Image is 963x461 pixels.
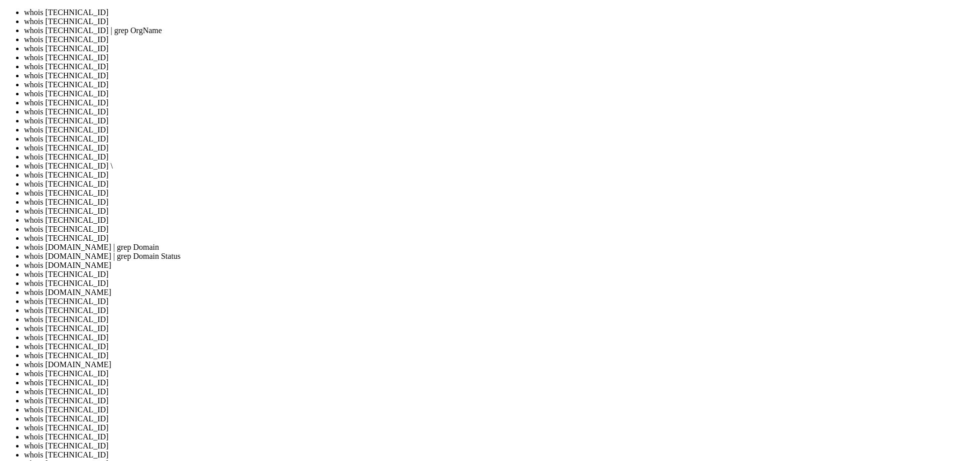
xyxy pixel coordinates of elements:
x-row: mnt-by: ro-romargsrl-1-mnt [4,285,833,294]
li: whois [TECHNICAL_ID] [24,134,959,143]
li: whois [DOMAIN_NAME] | grep Domain Status [24,252,959,261]
x-row: source: RIPE [4,311,833,320]
li: whois [TECHNICAL_ID] [24,8,959,17]
x-row: % This query was served by the RIPE Database Query Service version 1.118.1 ([GEOGRAPHIC_DATA]) [4,328,833,337]
li: whois [TECHNICAL_ID] [24,80,959,89]
x-row: last-modified: [DATE]T17:27:35Z [4,226,833,234]
x-row: source: RIPE # Filtered [4,132,833,140]
li: whois [TECHNICAL_ID] [24,378,959,387]
x-row: last-modified: [DATE]T13:26:54Z [4,123,833,132]
x-row: root@vps130383:~# whois [TECHNICAL_ID]^C [4,354,833,362]
li: whois [TECHNICAL_ID] [24,405,959,414]
li: whois [TECHNICAL_ID] [24,35,959,44]
x-row: phone: [PHONE_NUMBER] [4,47,833,55]
x-row: phone: [PHONE_NUMBER] [4,192,833,200]
x-row: address: [GEOGRAPHIC_DATA] [4,175,833,183]
x-row: mnt-by: RIPE-NCC-HM-MNT [4,98,833,106]
li: whois [TECHNICAL_ID] [24,279,959,288]
li: whois [TECHNICAL_ID] [24,198,959,207]
x-row: route: [URL] [4,268,833,277]
li: whois [DOMAIN_NAME] | grep Domain [24,243,959,252]
li: whois [TECHNICAL_ID] [24,116,959,125]
li: whois [TECHNICAL_ID] [24,432,959,441]
li: whois [TECHNICAL_ID] [24,62,959,71]
li: whois [TECHNICAL_ID] [24,342,959,351]
li: whois [TECHNICAL_ID] [24,234,959,243]
div: (22, 47) [97,405,101,413]
x-row: org-type: LIR [4,4,833,13]
li: whois [DOMAIN_NAME] [24,288,959,297]
x-row: mnt-by: ro-romargsrl-1-mnt [4,106,833,115]
x-row: created: [DATE]T17:27:35Z [4,115,833,123]
x-row: address: [GEOGRAPHIC_DATA] [4,38,833,47]
li: whois [TECHNICAL_ID] [24,143,959,152]
li: whois [TECHNICAL_ID] [24,297,959,306]
li: whois [TECHNICAL_ID] [24,44,959,53]
li: whois [TECHNICAL_ID] [24,216,959,225]
li: whois [TECHNICAL_ID] [24,324,959,333]
li: whois [TECHNICAL_ID] [24,98,959,107]
li: whois [TECHNICAL_ID] \ [24,162,959,171]
x-row: abuse-c: AR34598-RIPE [4,72,833,81]
x-row: address: 520081 [4,166,833,175]
li: whois [TECHNICAL_ID] [24,207,959,216]
x-row: nic-hdl: RT6550-RIPE [4,200,833,209]
li: whois [TECHNICAL_ID] [24,351,959,360]
li: whois [TECHNICAL_ID] [24,171,959,180]
li: whois [TECHNICAL_ID] [24,423,959,432]
x-row: root@vps130383:~# whoi [4,405,833,413]
x-row: last-modified: [DATE]T12:36:12Z [4,302,833,311]
li: whois [TECHNICAL_ID] [24,180,959,189]
x-row: [TECHNICAL_ID][DOMAIN_NAME] name = [DOMAIN_NAME]. [4,371,833,379]
x-row: address: Brasov [4,30,833,38]
x-row: address: Str. [PERSON_NAME] [PERSON_NAME]. 1 [4,13,833,21]
li: whois [TECHNICAL_ID] [24,450,959,459]
x-row: origin: AS205275 [4,277,833,285]
x-row: address: 500446 [4,21,833,30]
x-row: admin-c: RT6550-RIPE [4,55,833,64]
li: whois [TECHNICAL_ID] [24,306,959,315]
li: whois [DOMAIN_NAME] [24,261,959,270]
li: whois [TECHNICAL_ID] [24,71,959,80]
x-row: mnt-ref: ro-romargsrl-1-mnt [4,89,833,98]
x-row: address: [GEOGRAPHIC_DATA] [4,183,833,192]
li: whois [TECHNICAL_ID] [24,315,959,324]
li: whois [TECHNICAL_ID] [24,270,959,279]
li: whois [TECHNICAL_ID] [24,369,959,378]
x-row: person: [PERSON_NAME] [4,149,833,158]
li: whois [TECHNICAL_ID] [24,189,959,198]
li: whois [TECHNICAL_ID] [24,107,959,116]
li: whois [TECHNICAL_ID] [24,441,959,450]
li: whois [TECHNICAL_ID] | grep OrgName [24,26,959,35]
x-row: created: [DATE]T12:36:12Z [4,294,833,302]
li: whois [TECHNICAL_ID] [24,333,959,342]
x-row: mnt-ref: RIPE-NCC-HM-MNT [4,81,833,89]
li: whois [TECHNICAL_ID] [24,414,959,423]
x-row: created: [DATE]T17:27:34Z [4,217,833,226]
li: whois [TECHNICAL_ID] [24,152,959,162]
x-row: address: Str. [PERSON_NAME] nr. 62, bl 32 sc b ap 1 [4,158,833,166]
li: whois [TECHNICAL_ID] [24,225,959,234]
li: whois [TECHNICAL_ID] [24,17,959,26]
li: whois [TECHNICAL_ID] [24,125,959,134]
x-row: % Information related to '[TECHNICAL_ID][URL]' [4,251,833,260]
x-row: tech-c: RT6550-RIPE [4,64,833,72]
li: whois [TECHNICAL_ID] [24,53,959,62]
li: whois [DOMAIN_NAME] [24,360,959,369]
li: whois [TECHNICAL_ID] [24,89,959,98]
li: whois [TECHNICAL_ID] [24,387,959,396]
x-row: Authoritative answers can be found from: [4,388,833,396]
x-row: source: RIPE [4,234,833,243]
li: whois [TECHNICAL_ID] [24,396,959,405]
x-row: mnt-by: ro-romargsrl-1-mnt [4,209,833,217]
x-row: root@vps130383:~# nslookup [TECHNICAL_ID] [4,362,833,371]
